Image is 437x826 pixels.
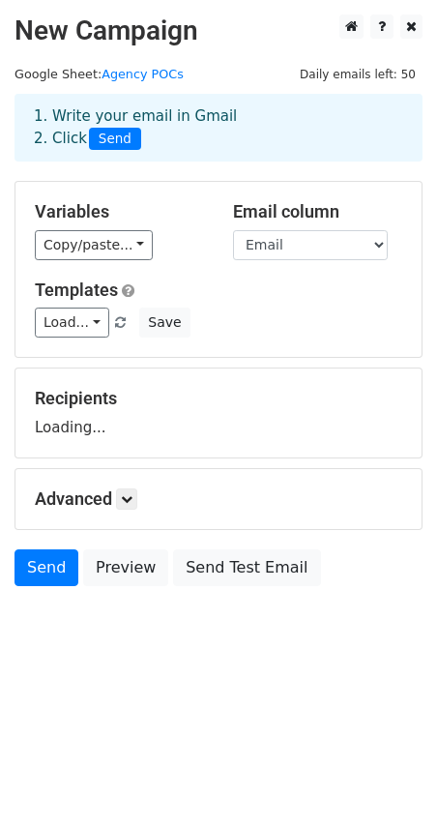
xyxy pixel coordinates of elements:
a: Load... [35,308,109,338]
span: Daily emails left: 50 [293,64,422,85]
h5: Advanced [35,488,402,510]
div: 1. Write your email in Gmail 2. Click [19,105,418,150]
h5: Variables [35,201,204,222]
a: Templates [35,280,118,300]
h5: Email column [233,201,402,222]
button: Save [139,308,189,338]
h2: New Campaign [15,15,422,47]
a: Preview [83,549,168,586]
span: Send [89,128,141,151]
a: Send [15,549,78,586]
a: Send Test Email [173,549,320,586]
a: Daily emails left: 50 [293,67,422,81]
div: Loading... [35,388,402,438]
small: Google Sheet: [15,67,184,81]
h5: Recipients [35,388,402,409]
a: Agency POCs [102,67,184,81]
a: Copy/paste... [35,230,153,260]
